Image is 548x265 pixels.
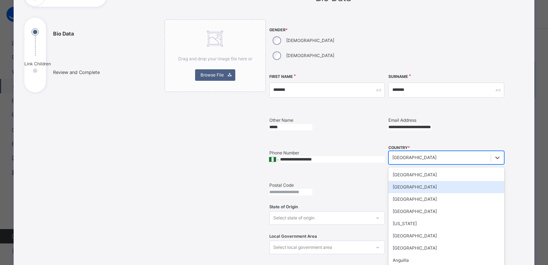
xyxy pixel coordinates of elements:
[165,19,266,92] div: Drag and drop your image file here orBrowse File
[388,117,416,123] label: Email Address
[392,154,436,161] div: [GEOGRAPHIC_DATA]
[273,211,315,225] div: Select state of origin
[273,241,332,254] div: Select local government area
[269,233,317,240] span: Local Government Area
[269,74,293,80] label: First Name
[269,182,294,188] label: Postal Code
[388,242,504,254] div: [GEOGRAPHIC_DATA]
[388,169,504,181] div: [GEOGRAPHIC_DATA]
[388,181,504,193] div: [GEOGRAPHIC_DATA]
[286,37,334,44] label: [DEMOGRAPHIC_DATA]
[388,230,504,242] div: [GEOGRAPHIC_DATA]
[286,52,334,59] label: [DEMOGRAPHIC_DATA]
[200,72,224,78] span: Browse File
[269,27,385,33] span: Gender
[388,205,504,218] div: [GEOGRAPHIC_DATA]
[388,74,408,80] label: Surname
[269,204,298,210] span: State of Origin
[269,117,293,123] label: Other Name
[388,193,504,205] div: [GEOGRAPHIC_DATA]
[178,56,252,61] span: Drag and drop your image file here or
[24,61,51,66] span: Link Children
[388,145,410,150] span: COUNTRY
[388,218,504,230] div: [US_STATE]
[269,150,299,155] label: Phone Number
